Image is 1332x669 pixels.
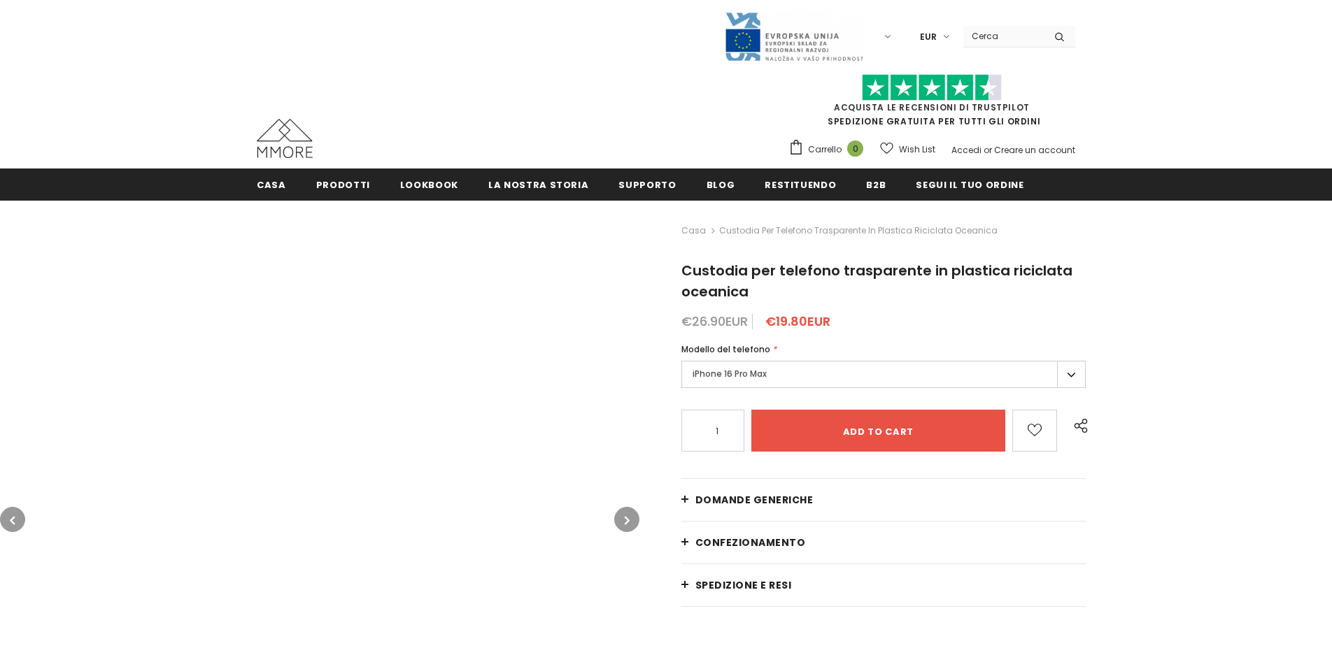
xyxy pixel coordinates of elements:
[681,343,770,355] span: Modello del telefono
[257,119,313,158] img: Casi MMORE
[316,168,370,200] a: Prodotti
[400,168,458,200] a: Lookbook
[400,178,458,192] span: Lookbook
[707,178,735,192] span: Blog
[681,479,1086,521] a: Domande generiche
[724,30,864,42] a: Javni Razpis
[951,144,982,156] a: Accedi
[681,261,1072,301] span: Custodia per telefono trasparente in plastica riciclata oceanica
[695,578,792,592] span: Spedizione e resi
[916,178,1023,192] span: Segui il tuo ordine
[618,178,676,192] span: supporto
[719,222,998,239] span: Custodia per telefono trasparente in plastica riciclata oceanica
[899,143,935,157] span: Wish List
[916,168,1023,200] a: Segui il tuo ordine
[866,178,886,192] span: B2B
[920,30,937,44] span: EUR
[681,222,706,239] a: Casa
[984,144,992,156] span: or
[618,168,676,200] a: supporto
[695,493,814,507] span: Domande generiche
[681,361,1086,388] label: iPhone 16 Pro Max
[788,80,1075,127] span: SPEDIZIONE GRATUITA PER TUTTI GLI ORDINI
[765,312,830,330] span: €19.80EUR
[257,178,286,192] span: Casa
[994,144,1075,156] a: Creare un account
[488,168,588,200] a: La nostra storia
[834,101,1030,113] a: Acquista le recensioni di TrustPilot
[724,11,864,62] img: Javni Razpis
[751,410,1005,452] input: Add to cart
[866,168,886,200] a: B2B
[765,168,836,200] a: Restituendo
[808,143,842,157] span: Carrello
[963,26,1044,46] input: Search Site
[707,168,735,200] a: Blog
[695,535,806,549] span: CONFEZIONAMENTO
[257,168,286,200] a: Casa
[681,564,1086,606] a: Spedizione e resi
[316,178,370,192] span: Prodotti
[765,178,836,192] span: Restituendo
[847,141,863,157] span: 0
[788,139,870,160] a: Carrello 0
[488,178,588,192] span: La nostra storia
[681,521,1086,563] a: CONFEZIONAMENTO
[862,74,1002,101] img: Fidati di Pilot Stars
[880,137,935,161] a: Wish List
[681,312,748,330] span: €26.90EUR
